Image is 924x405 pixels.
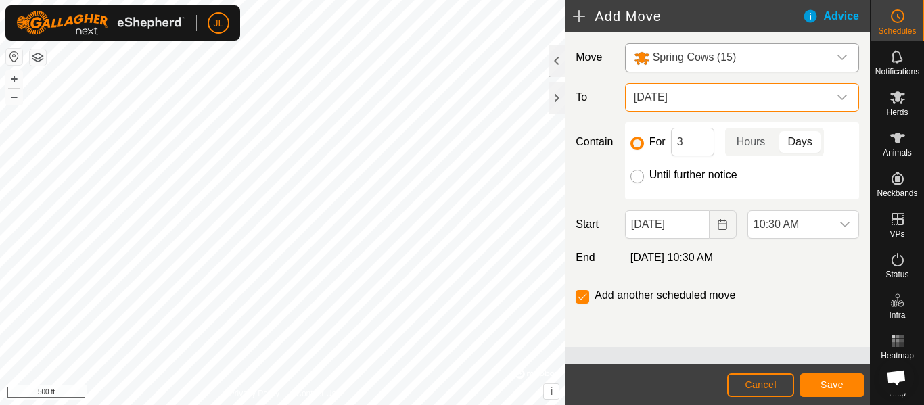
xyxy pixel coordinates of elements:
label: End [570,249,619,266]
button: i [544,384,559,399]
h2: Add Move [573,8,802,24]
button: + [6,71,22,87]
span: 10:30 AM [748,211,831,238]
span: Schedules [878,27,916,35]
span: Animals [883,149,912,157]
span: Infra [889,311,905,319]
span: Help [889,389,906,398]
span: Spring Cows (15) [653,51,737,63]
button: Map Layers [30,49,46,66]
div: dropdown trigger [831,211,858,238]
span: 8-29-25 [628,84,829,111]
a: Contact Us [296,387,336,400]
span: i [550,385,553,397]
a: Help [871,365,924,403]
span: Hours [737,134,766,150]
label: Until further notice [649,170,737,181]
span: Notifications [875,68,919,76]
label: Contain [570,134,619,150]
img: Gallagher Logo [16,11,185,35]
a: Privacy Policy [229,387,280,400]
button: Save [800,373,864,397]
span: Heatmap [881,352,914,360]
span: [DATE] 10:30 AM [630,252,713,263]
span: Herds [886,108,908,116]
label: For [649,137,666,147]
span: Neckbands [877,189,917,197]
button: Cancel [727,373,794,397]
span: JL [214,16,224,30]
button: Choose Date [710,210,737,239]
div: dropdown trigger [829,84,856,111]
label: Start [570,216,619,233]
span: Status [885,270,908,279]
span: Days [787,134,812,150]
label: To [570,83,619,112]
span: Save [821,379,844,390]
div: dropdown trigger [829,44,856,72]
button: Reset Map [6,49,22,65]
label: Move [570,43,619,72]
div: Advice [802,8,870,24]
span: Spring Cows [628,44,829,72]
label: Add another scheduled move [595,290,735,301]
a: Open chat [878,359,915,396]
button: – [6,89,22,105]
span: VPs [890,230,904,238]
span: Cancel [745,379,777,390]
